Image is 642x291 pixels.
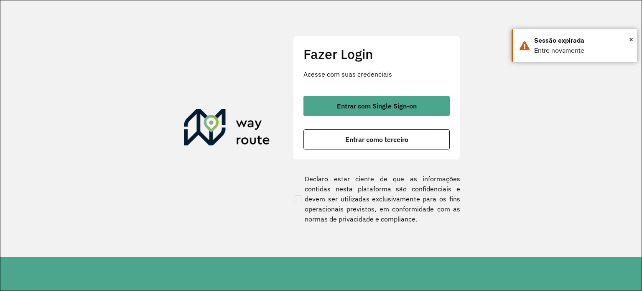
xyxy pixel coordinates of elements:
h2: Fazer Login [303,46,450,62]
label: Declaro estar ciente de que as informações contidas nesta plataforma são confidenciais e devem se... [293,174,460,224]
div: Sessão expirada [534,36,631,46]
span: × [629,33,633,46]
p: Acesse com suas credenciais [303,69,450,79]
span: Entrar como terceiro [345,136,408,143]
div: Entre novamente [534,46,631,56]
img: Roteirizador AmbevTech [184,109,270,149]
button: button [303,96,450,116]
button: Close [629,33,633,46]
button: button [303,129,450,149]
span: Entrar com Single Sign-on [337,103,417,109]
